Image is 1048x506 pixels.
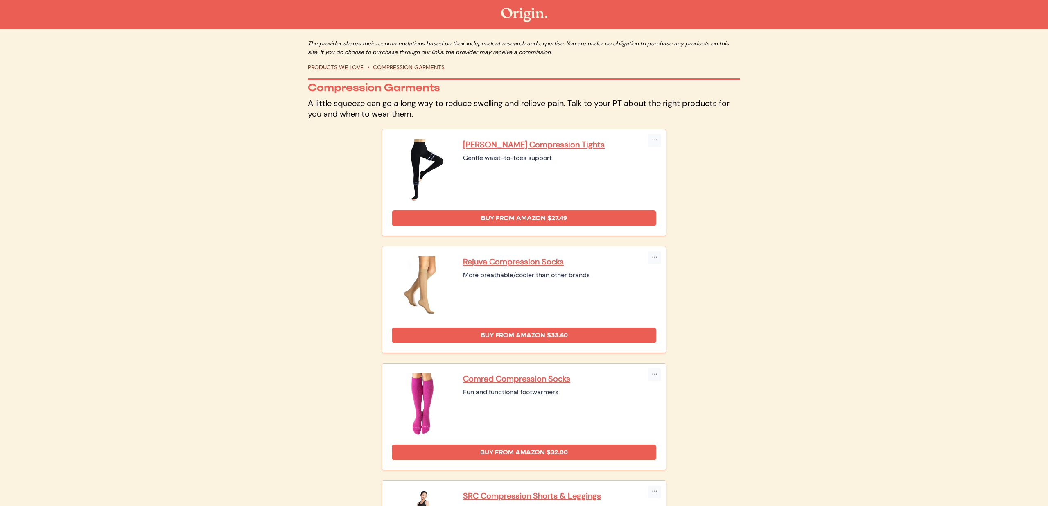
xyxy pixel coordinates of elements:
img: Comrad Compression Socks [392,373,453,435]
p: A little squeeze can go a long way to reduce swelling and relieve pain. Talk to your PT about the... [308,98,740,119]
a: Comrad Compression Socks [463,373,656,384]
p: The provider shares their recommendations based on their independent research and expertise. You ... [308,39,740,56]
img: Rejuva Compression Socks [392,256,453,318]
a: PRODUCTS WE LOVE [308,63,364,71]
div: More breathable/cooler than other brands [463,270,656,280]
div: Fun and functional footwarmers [463,387,656,397]
li: COMPRESSION GARMENTS [364,63,445,72]
a: [PERSON_NAME] Compression Tights [463,139,656,150]
a: SRC Compression Shorts & Leggings [463,490,656,501]
img: The Origin Shop [501,8,547,22]
a: Buy from Amazon $33.60 [392,328,656,343]
p: Compression Garments [308,81,740,95]
div: Gentle waist-to-toes support [463,153,656,163]
a: Rejuva Compression Socks [463,256,656,267]
a: Buy from Amazon $27.49 [392,210,656,226]
img: Beister Compression Tights [392,139,453,201]
a: Buy from Amazon $32.00 [392,445,656,460]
